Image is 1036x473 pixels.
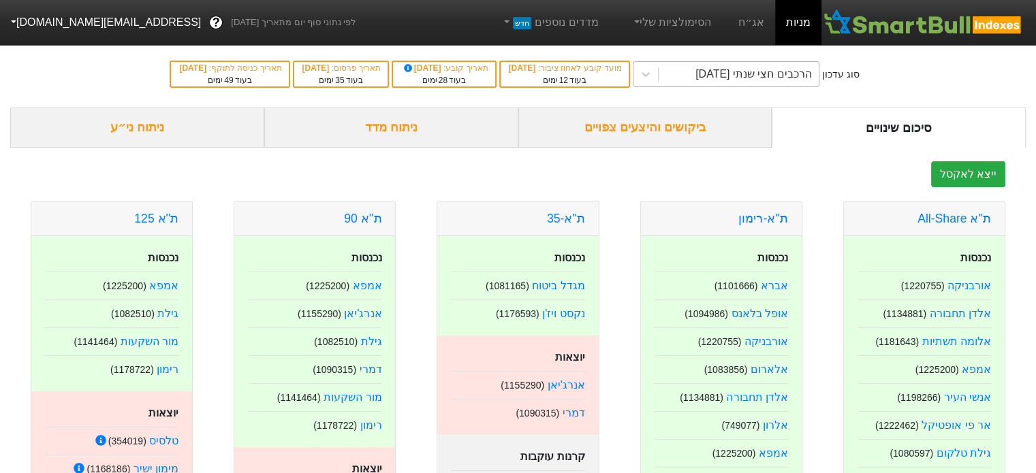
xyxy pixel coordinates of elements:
span: [DATE] [401,63,443,73]
a: נקסט ויז'ן [542,308,585,319]
small: ( 354019 ) [108,436,146,446]
strong: יוצאות [555,351,585,363]
strong: נכנסות [148,252,178,263]
a: ת''א 90 [344,212,381,225]
div: תאריך כניסה לתוקף : [178,62,281,74]
span: 35 [335,76,344,85]
small: ( 1181643 ) [875,336,919,347]
a: גילת [360,336,381,347]
div: בעוד ימים [507,74,622,86]
a: אמפא [149,280,178,291]
small: ( 1198266 ) [897,392,941,403]
small: ( 1083856 ) [704,364,748,375]
small: ( 1094986 ) [685,308,728,319]
div: תאריך קובע : [400,62,488,74]
a: אמפא [352,280,381,291]
small: ( 1225200 ) [915,364,959,375]
strong: קרנות עוקבות [520,451,584,462]
small: ( 1220755 ) [698,336,742,347]
div: בעוד ימים [400,74,488,86]
a: רימון [360,419,381,431]
a: מדדים נוספיםחדש [496,9,604,36]
small: ( 1155290 ) [501,380,544,391]
strong: נכנסות [554,252,585,263]
a: אלארום [751,363,788,375]
a: רימון [157,363,178,375]
small: ( 1225200 ) [306,280,349,291]
div: ניתוח ני״ע [10,108,264,148]
small: ( 1090315 ) [516,408,559,419]
a: אורבניקה [947,280,991,291]
a: אלומה תשתיות [922,336,991,347]
strong: יוצאות [148,407,178,419]
a: אלדן תחבורה [930,308,991,319]
span: [DATE] [509,63,538,73]
a: אלרון [763,419,788,431]
small: ( 1141464 ) [277,392,321,403]
small: ( 1225200 ) [712,448,756,459]
a: מור השקעות [121,336,178,347]
span: [DATE] [302,63,332,73]
small: ( 1134881 ) [680,392,723,403]
a: ת''א All-Share [917,212,991,225]
a: דמרי [563,407,585,419]
a: מגדל ביטוח [532,280,584,291]
small: ( 1225200 ) [103,280,146,291]
a: דמרי [359,363,381,375]
a: אר פי אופטיקל [922,419,991,431]
span: 12 [559,76,568,85]
a: הסימולציות שלי [626,9,717,36]
span: חדש [513,17,531,29]
small: ( 1082510 ) [111,308,155,319]
button: ייצא לאקסל [931,161,1005,187]
a: טלסיס [149,435,178,446]
small: ( 1222462 ) [875,420,919,431]
div: ביקושים והיצעים צפויים [518,108,772,148]
div: בעוד ימים [178,74,281,86]
small: ( 1090315 ) [313,364,356,375]
small: ( 1080597 ) [890,448,933,459]
small: ( 1141464 ) [74,336,117,347]
span: לפי נתוני סוף יום מתאריך [DATE] [231,16,356,29]
span: ? [213,14,220,32]
div: מועד קובע לאחוז ציבור : [507,62,622,74]
small: ( 1134881 ) [883,308,926,319]
small: ( 1082510 ) [314,336,358,347]
strong: נכנסות [960,252,991,263]
div: הרכבים חצי שנתי [DATE] [695,66,812,82]
a: גילת טלקום [937,447,991,459]
small: ( 749077 ) [721,420,759,431]
small: ( 1101666 ) [715,280,758,291]
a: מור השקעות [324,391,381,403]
a: אלדן תחבורה [726,391,787,403]
span: 28 [439,76,448,85]
a: אופל בלאנס [731,308,787,319]
a: אברא [761,280,788,291]
strong: נכנסות [757,252,788,263]
small: ( 1178722 ) [110,364,154,375]
small: ( 1178722 ) [313,420,357,431]
a: אמפא [759,447,788,459]
a: אנשי העיר [944,391,991,403]
a: גילת [157,308,178,319]
strong: נכנסות [351,252,381,263]
div: סוג עדכון [822,67,860,82]
small: ( 1220755 ) [901,280,945,291]
a: ת''א 125 [134,212,178,225]
small: ( 1081165 ) [486,280,529,291]
a: אנרג'יאן [344,308,381,319]
a: אמפא [962,363,991,375]
a: אורבניקה [744,336,788,347]
div: תאריך פרסום : [301,62,381,74]
small: ( 1155290 ) [298,308,341,319]
div: בעוד ימים [301,74,381,86]
a: ת''א-רימון [738,212,788,225]
div: סיכום שינויים [772,108,1026,148]
a: אנרג'יאן [548,379,585,391]
span: [DATE] [179,63,208,73]
span: 49 [224,76,233,85]
div: ניתוח מדד [264,108,518,148]
a: ת"א-35 [547,212,585,225]
small: ( 1176593 ) [496,308,539,319]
